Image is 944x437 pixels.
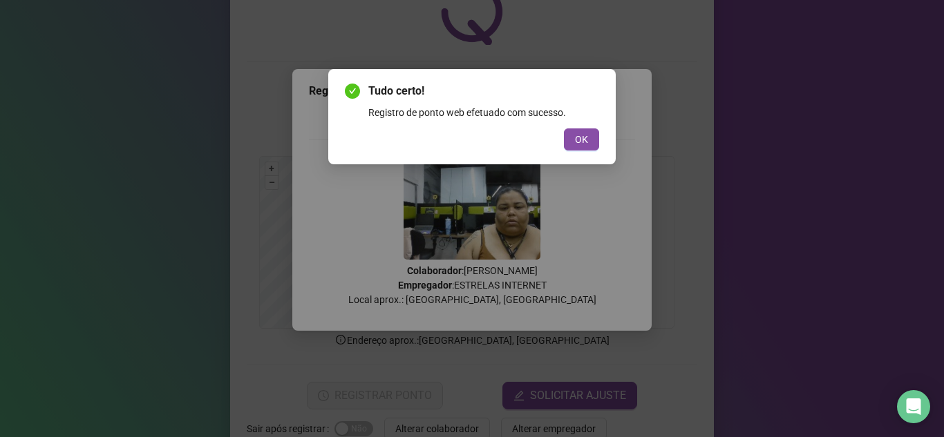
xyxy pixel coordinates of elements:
[345,84,360,99] span: check-circle
[564,128,599,150] button: OK
[368,83,599,99] span: Tudo certo!
[575,132,588,147] span: OK
[897,390,930,423] div: Open Intercom Messenger
[368,105,599,120] div: Registro de ponto web efetuado com sucesso.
